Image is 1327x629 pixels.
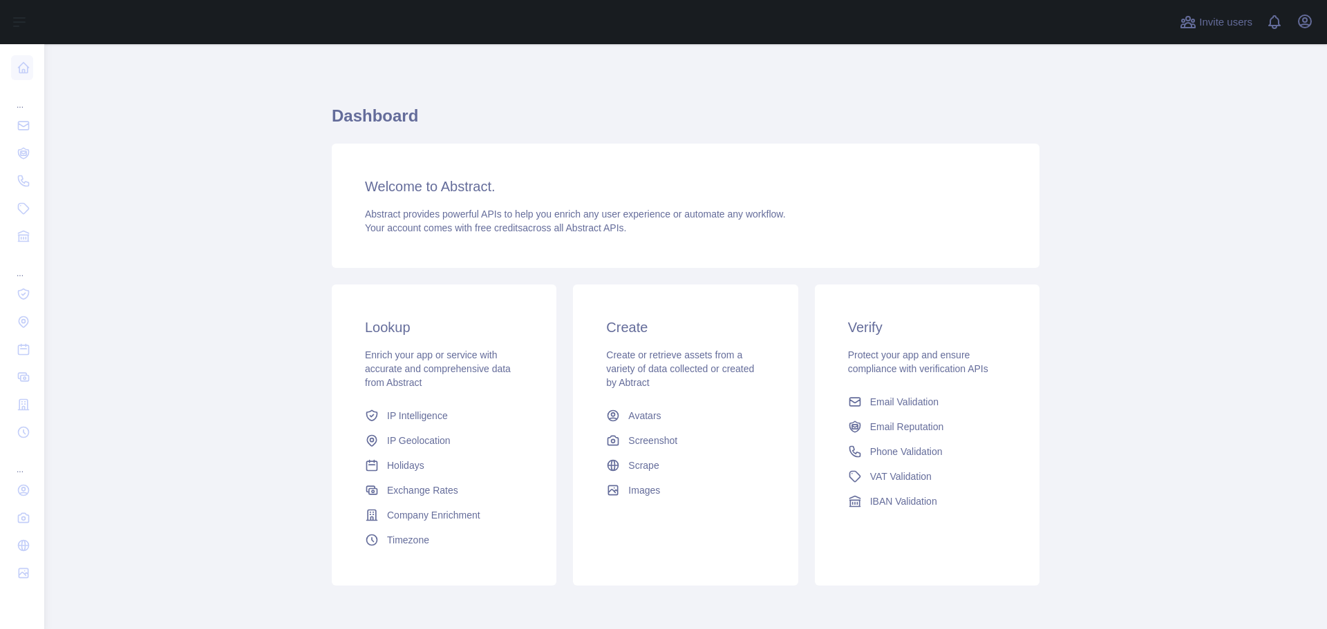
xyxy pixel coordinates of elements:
span: VAT Validation [870,470,932,483]
span: Email Validation [870,395,939,409]
a: IBAN Validation [843,489,1012,514]
span: Invite users [1199,14,1252,30]
span: Images [628,483,660,497]
a: Company Enrichment [359,503,529,528]
span: Protect your app and ensure compliance with verification APIs [848,349,988,374]
a: Images [601,478,770,503]
h1: Dashboard [332,105,1039,138]
h3: Verify [848,318,1006,337]
span: Timezone [387,533,429,547]
a: Phone Validation [843,439,1012,464]
a: Scrape [601,453,770,478]
span: IP Intelligence [387,409,448,423]
h3: Create [606,318,764,337]
span: IBAN Validation [870,494,937,508]
span: Enrich your app or service with accurate and comprehensive data from Abstract [365,349,511,388]
span: Email Reputation [870,420,944,434]
a: Holidays [359,453,529,478]
span: Company Enrichment [387,508,480,522]
span: Create or retrieve assets from a variety of data collected or created by Abtract [606,349,754,388]
h3: Welcome to Abstract. [365,177,1006,196]
a: Screenshot [601,428,770,453]
span: Phone Validation [870,445,943,458]
a: Email Validation [843,389,1012,414]
a: Email Reputation [843,414,1012,439]
span: Holidays [387,458,424,472]
div: ... [11,83,33,110]
span: Avatars [628,409,661,423]
a: IP Geolocation [359,428,529,453]
span: Abstract provides powerful APIs to help you enrich any user experience or automate any workflow. [365,209,786,220]
a: Exchange Rates [359,478,529,503]
div: ... [11,447,33,475]
a: Timezone [359,528,529,552]
span: Your account comes with across all Abstract APIs. [365,222,626,233]
span: IP Geolocation [387,434,451,447]
span: Scrape [628,458,659,472]
h3: Lookup [365,318,523,337]
span: Exchange Rates [387,483,458,497]
div: ... [11,251,33,279]
a: IP Intelligence [359,403,529,428]
a: Avatars [601,403,770,428]
span: free credits [475,222,523,233]
button: Invite users [1177,11,1255,33]
span: Screenshot [628,434,677,447]
a: VAT Validation [843,464,1012,489]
